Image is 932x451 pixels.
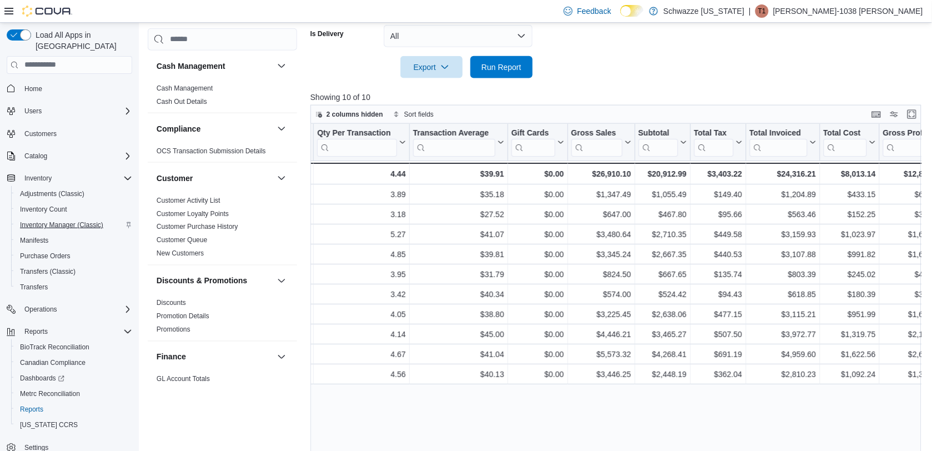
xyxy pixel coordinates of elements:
[157,83,213,92] span: Cash Management
[16,403,132,416] span: Reports
[413,248,504,261] div: $39.81
[413,128,495,156] div: Transaction Average
[317,128,397,156] div: Qty Per Transaction
[694,328,742,341] div: $507.50
[22,6,72,17] img: Cova
[16,387,132,400] span: Metrc Reconciliation
[157,209,229,218] span: Customer Loyalty Points
[694,368,742,381] div: $362.04
[571,128,622,156] div: Gross Sales
[24,327,48,336] span: Reports
[404,110,434,119] span: Sort fields
[16,418,132,432] span: Washington CCRS
[571,128,622,138] div: Gross Sales
[823,128,866,138] div: Total Cost
[16,418,82,432] a: [US_STATE] CCRS
[317,268,405,281] div: 3.95
[413,368,504,381] div: $40.13
[275,274,288,287] button: Discounts & Promotions
[16,234,132,247] span: Manifests
[571,268,631,281] div: $824.50
[317,188,405,201] div: 3.89
[384,25,533,47] button: All
[16,356,90,369] a: Canadian Compliance
[749,228,816,241] div: $3,159.93
[20,283,48,292] span: Transfers
[20,127,132,141] span: Customers
[157,60,226,71] h3: Cash Management
[16,280,52,294] a: Transfers
[275,350,288,363] button: Finance
[638,128,687,156] button: Subtotal
[20,172,132,185] span: Inventory
[694,308,742,321] div: $477.15
[16,218,108,232] a: Inventory Manager (Classic)
[20,343,89,352] span: BioTrack Reconciliation
[413,208,504,221] div: $27.52
[749,368,816,381] div: $2,810.23
[571,348,631,361] div: $5,573.32
[571,368,631,381] div: $3,446.25
[16,218,132,232] span: Inventory Manager (Classic)
[823,368,875,381] div: $1,092.24
[24,174,52,183] span: Inventory
[638,308,687,321] div: $2,638.06
[413,348,504,361] div: $41.04
[20,405,43,414] span: Reports
[157,351,186,362] h3: Finance
[16,403,48,416] a: Reports
[870,108,883,121] button: Keyboard shortcuts
[413,128,504,156] button: Transaction Average
[317,228,405,241] div: 5.27
[413,167,504,181] div: $39.91
[20,325,52,338] button: Reports
[11,339,137,355] button: BioTrack Reconciliation
[275,59,288,72] button: Cash Management
[512,368,564,381] div: $0.00
[327,110,383,119] span: 2 columns hidden
[512,128,555,138] div: Gift Cards
[11,279,137,295] button: Transfers
[311,108,388,121] button: 2 columns hidden
[2,148,137,164] button: Catalog
[157,147,266,154] a: OCS Transaction Submission Details
[413,268,504,281] div: $31.79
[20,358,86,367] span: Canadian Compliance
[512,167,564,181] div: $0.00
[749,348,816,361] div: $4,959.60
[16,203,72,216] a: Inventory Count
[694,128,742,156] button: Total Tax
[749,188,816,201] div: $1,204.89
[2,103,137,119] button: Users
[512,308,564,321] div: $0.00
[571,167,631,181] div: $26,910.10
[823,308,875,321] div: $951.99
[823,128,875,156] button: Total Cost
[407,56,456,78] span: Export
[749,128,807,156] div: Total Invoiced
[16,265,132,278] span: Transfers (Classic)
[638,228,687,241] div: $2,710.35
[664,4,745,18] p: Schwazze [US_STATE]
[823,228,875,241] div: $1,023.97
[749,128,816,156] button: Total Invoiced
[694,268,742,281] div: $135.74
[24,152,47,161] span: Catalog
[157,275,247,286] h3: Discounts & Promotions
[20,303,62,316] button: Operations
[512,348,564,361] div: $0.00
[571,248,631,261] div: $3,345.24
[773,4,923,18] p: [PERSON_NAME]-1038 [PERSON_NAME]
[317,308,405,321] div: 4.05
[16,340,94,354] a: BioTrack Reconciliation
[749,128,807,138] div: Total Invoiced
[157,84,213,92] a: Cash Management
[11,402,137,417] button: Reports
[823,128,866,156] div: Total Cost
[20,374,64,383] span: Dashboards
[16,234,53,247] a: Manifests
[11,233,137,248] button: Manifests
[16,372,69,385] a: Dashboards
[694,348,742,361] div: $691.19
[638,248,687,261] div: $2,667.35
